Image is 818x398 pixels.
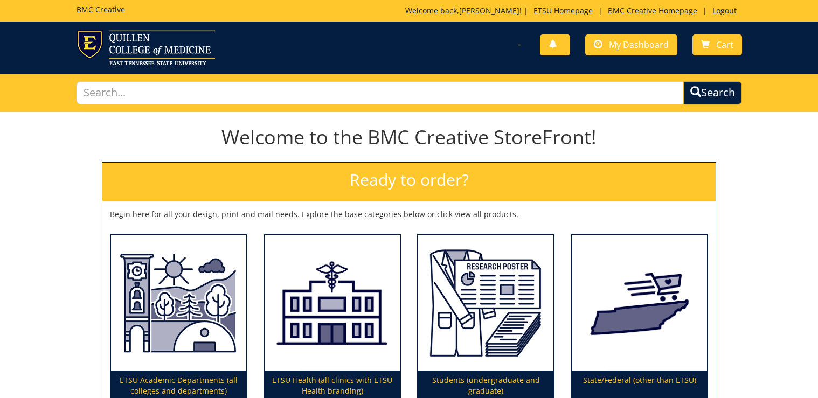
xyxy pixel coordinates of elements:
[77,30,215,65] img: ETSU logo
[77,81,684,104] input: Search...
[716,39,733,51] span: Cart
[585,34,677,55] a: My Dashboard
[692,34,742,55] a: Cart
[111,235,246,371] img: ETSU Academic Departments (all colleges and departments)
[528,5,598,16] a: ETSU Homepage
[459,5,519,16] a: [PERSON_NAME]
[602,5,703,16] a: BMC Creative Homepage
[418,235,553,371] img: Students (undergraduate and graduate)
[572,235,707,371] img: State/Federal (other than ETSU)
[265,235,400,371] img: ETSU Health (all clinics with ETSU Health branding)
[77,5,125,13] h5: BMC Creative
[102,163,716,201] h2: Ready to order?
[609,39,669,51] span: My Dashboard
[405,5,742,16] p: Welcome back, ! | | |
[683,81,742,104] button: Search
[707,5,742,16] a: Logout
[102,127,716,148] h1: Welcome to the BMC Creative StoreFront!
[110,209,708,220] p: Begin here for all your design, print and mail needs. Explore the base categories below or click ...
